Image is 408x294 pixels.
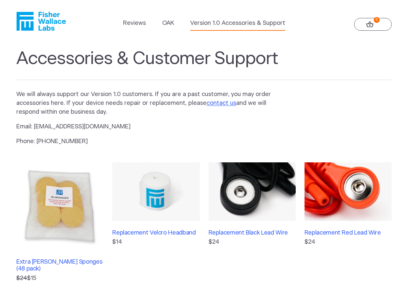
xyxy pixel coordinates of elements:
img: Replacement Black Lead Wire [209,162,296,220]
h3: Replacement Velcro Headband [112,230,199,237]
a: Replacement Red Lead Wire$24 [305,162,392,283]
h1: Accessories & Customer Support [16,48,392,80]
p: $14 [112,238,199,247]
img: Replacement Red Lead Wire [305,162,392,220]
a: Fisher Wallace [16,12,66,31]
a: contact us [207,100,236,106]
p: $15 [16,274,103,283]
a: OAK [162,19,174,28]
p: Phone: [PHONE_NUMBER] [16,137,283,146]
h3: Replacement Red Lead Wire [305,230,392,237]
a: Version 1.0 Accessories & Support [190,19,285,28]
p: Email: [EMAIL_ADDRESS][DOMAIN_NAME] [16,122,283,131]
a: Replacement Velcro Headband$14 [112,162,199,283]
strong: 0 [374,17,380,23]
img: Extra Fisher Wallace Sponges (48 pack) [16,162,103,250]
p: $24 [209,238,296,247]
h3: Extra [PERSON_NAME] Sponges (48 pack) [16,259,103,273]
p: $24 [305,238,392,247]
p: We will always support our Version 1.0 customers. If you are a past customer, you may order acces... [16,90,283,117]
a: 0 [354,18,392,31]
a: Reviews [123,19,146,28]
h3: Replacement Black Lead Wire [209,230,296,237]
a: Extra [PERSON_NAME] Sponges (48 pack) $24$15 [16,162,103,283]
img: Replacement Velcro Headband [112,162,199,220]
a: Replacement Black Lead Wire$24 [209,162,296,283]
s: $24 [16,275,27,281]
